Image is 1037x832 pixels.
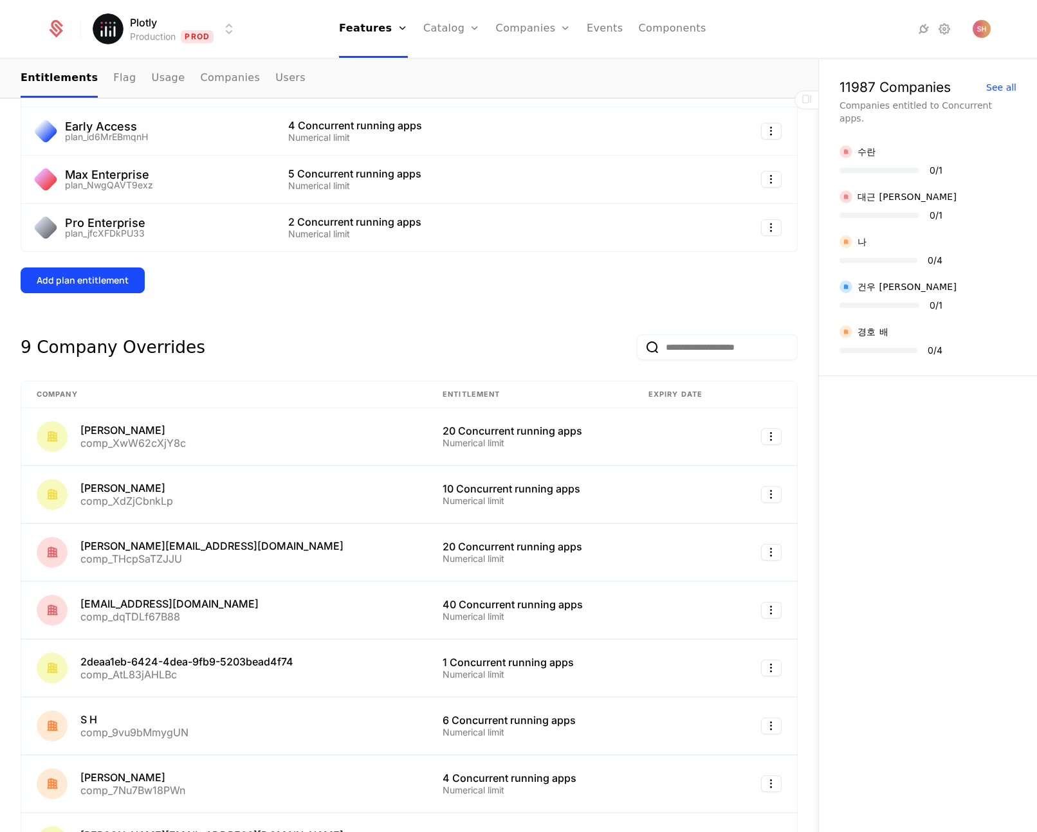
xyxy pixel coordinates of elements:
div: Numerical limit [443,786,618,795]
span: Prod [181,30,214,43]
div: 20 Concurrent running apps [443,541,618,552]
button: Select action [761,602,782,619]
a: Flag [113,60,136,98]
a: Usage [152,60,185,98]
div: 9 Company Overrides [21,334,205,360]
div: Numerical limit [443,728,618,737]
div: 6 Concurrent running apps [443,715,618,725]
img: Matthew Brown [37,768,68,799]
div: comp_7Nu7Bw18PWn [80,785,185,795]
nav: Main [21,60,798,98]
div: Numerical limit [443,554,618,563]
div: S H [80,714,188,725]
button: Select environment [96,15,237,43]
th: Company [21,381,427,408]
div: Production [130,30,176,43]
img: clea.aumont@plot.ly [37,595,68,626]
button: Select action [761,660,782,676]
span: Plotly [130,15,157,30]
div: 0 / 1 [930,211,942,220]
div: Numerical limit [288,181,559,190]
div: 5 Concurrent running apps [288,168,559,179]
img: Waliyuddin Sammadikun [37,479,68,510]
div: Early Access [65,121,148,132]
button: Select action [761,486,782,503]
div: plan_NwgQAVT9exz [65,181,153,190]
div: 대근 [PERSON_NAME] [858,190,957,203]
button: Select action [761,123,782,140]
div: Companies entitled to Concurrent apps. [840,99,1016,125]
div: 4 Concurrent running apps [443,773,618,783]
img: S H [973,20,991,38]
div: comp_XwW62cXjY8c [80,438,186,448]
img: 수란 [840,145,852,158]
div: [EMAIL_ADDRESS][DOMAIN_NAME] [80,599,259,609]
img: 2deaa1eb-6424-4dea-9fb9-5203bead4f74 [37,653,68,683]
div: 2 Concurrent running apps [288,217,559,227]
div: 0 / 4 [928,346,942,355]
img: 건우 김 [840,280,852,293]
th: Entitlement [427,381,633,408]
div: 2deaa1eb-6424-4dea-9fb9-5203bead4f74 [80,656,293,667]
div: comp_THcpSaTZJJU [80,554,344,564]
div: 10 Concurrent running apps [443,484,618,494]
div: 1 Concurrent running apps [443,657,618,667]
a: Companies [200,60,260,98]
div: 0 / 4 [928,256,942,265]
button: Select action [761,171,782,188]
div: [PERSON_NAME] [80,772,185,782]
div: See all [986,83,1016,92]
img: S H [37,710,68,741]
a: Users [275,60,306,98]
div: [PERSON_NAME] [80,483,173,493]
div: 경호 배 [858,325,888,338]
th: Expiry date [633,381,735,408]
img: 나 [840,235,852,248]
div: 0 / 1 [930,166,942,175]
div: 건우 [PERSON_NAME] [858,280,957,293]
a: Entitlements [21,60,98,98]
button: Select action [761,544,782,561]
img: Plotly [93,14,124,44]
div: 11987 Companies [840,80,951,94]
div: comp_XdZjCbnkLp [80,496,173,506]
div: plan_id6MrEBmqnH [65,132,148,141]
img: 경호 배 [840,325,852,338]
div: [PERSON_NAME][EMAIL_ADDRESS][DOMAIN_NAME] [80,541,344,551]
img: 대근 박 [840,190,852,203]
div: 40 Concurrent running apps [443,599,618,610]
ul: Choose Sub Page [21,60,306,98]
div: Numerical limit [443,670,618,679]
div: plan_jfcXFDkPU33 [65,229,145,238]
div: [PERSON_NAME] [80,425,186,435]
img: dave@plot.ly [37,537,68,568]
div: Numerical limit [288,230,559,239]
div: Numerical limit [443,439,618,448]
button: Add plan entitlement [21,267,145,293]
button: Select action [761,219,782,236]
div: 수란 [858,145,876,158]
div: comp_9vu9bMmygUN [80,727,188,737]
div: 20 Concurrent running apps [443,426,618,436]
div: Add plan entitlement [37,274,129,287]
button: Open user button [973,20,991,38]
img: Andy Wisbey [37,421,68,452]
div: Pro Enterprise [65,217,145,229]
div: Numerical limit [288,133,559,142]
a: Integrations [916,21,931,37]
div: comp_AtL83jAHLBc [80,669,293,680]
button: Select action [761,428,782,445]
button: Select action [761,775,782,792]
div: comp_dqTDLf67B88 [80,611,259,622]
div: 0 / 1 [930,301,942,310]
div: Numerical limit [443,496,618,505]
div: Max Enterprise [65,169,153,181]
div: 나 [858,235,867,248]
div: 4 Concurrent running apps [288,120,559,131]
div: Numerical limit [443,612,618,621]
button: Select action [761,718,782,734]
a: Settings [937,21,952,37]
